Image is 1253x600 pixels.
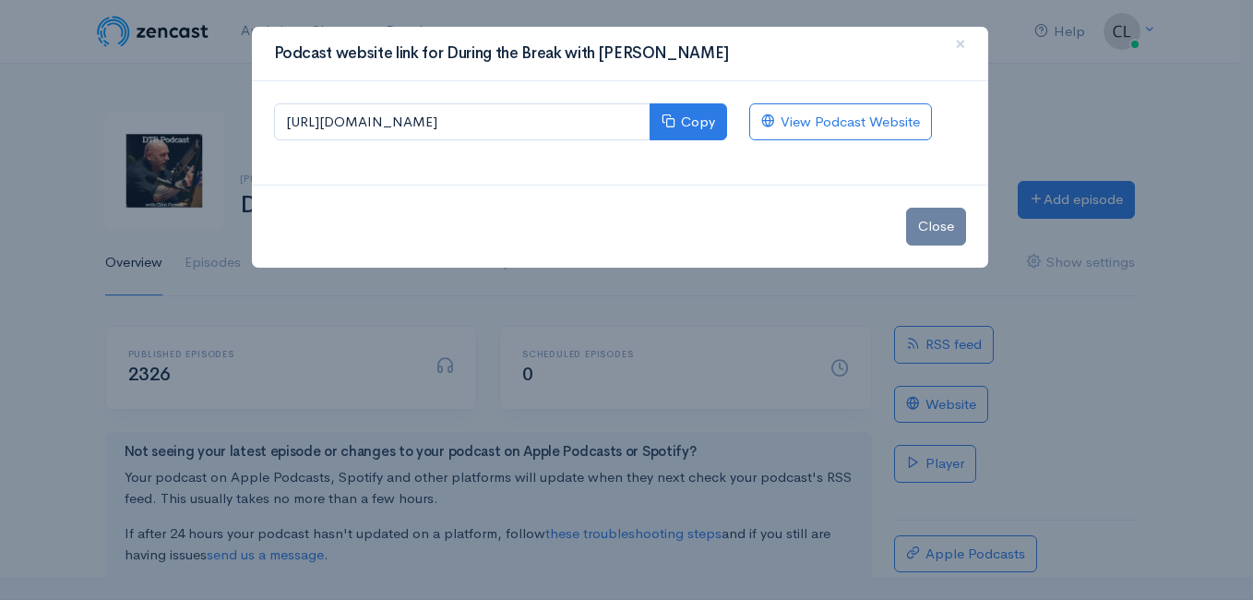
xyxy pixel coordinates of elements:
span: × [955,30,966,57]
button: Close [933,19,988,70]
button: Close [906,208,966,246]
button: Copy [650,103,727,141]
a: View Podcast Website [749,103,932,141]
h3: Podcast website link for During the Break with [PERSON_NAME] [274,42,730,66]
